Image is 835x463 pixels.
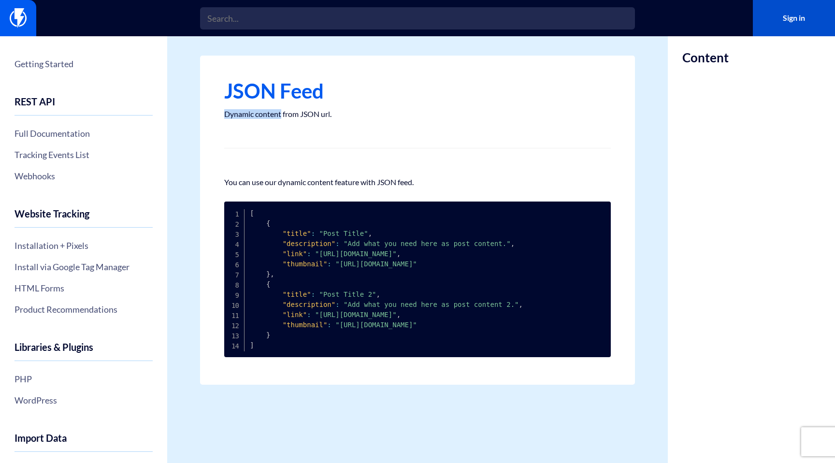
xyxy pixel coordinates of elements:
[327,321,331,329] span: :
[224,177,611,187] p: You can use our dynamic content feature with JSON feed.
[311,230,315,237] span: :
[250,341,254,349] span: ]
[307,250,311,258] span: :
[283,290,311,298] span: "title"
[14,237,153,254] a: Installation + Pixels
[14,96,153,116] h4: REST API
[368,230,372,237] span: ,
[283,321,328,329] span: "thumbnail"
[266,280,270,288] span: {
[266,219,270,227] span: {
[511,240,515,247] span: ,
[14,56,153,72] a: Getting Started
[224,80,611,102] h1: JSON Feed
[14,301,153,318] a: Product Recommendations
[397,311,401,318] span: ,
[283,260,328,268] span: "thumbnail"
[270,270,274,278] span: ,
[14,342,153,361] h4: Libraries & Plugins
[335,301,339,308] span: :
[315,250,397,258] span: "[URL][DOMAIN_NAME]"
[315,311,397,318] span: "[URL][DOMAIN_NAME]"
[283,240,336,247] span: "description"
[266,270,270,278] span: }
[335,321,417,329] span: "[URL][DOMAIN_NAME]"
[307,311,311,318] span: :
[283,301,336,308] span: "description"
[266,331,270,339] span: }
[344,240,511,247] span: "Add what you need here as post content."
[283,311,307,318] span: "link"
[311,290,315,298] span: :
[283,250,307,258] span: "link"
[14,433,153,452] h4: Import Data
[335,260,417,268] span: "[URL][DOMAIN_NAME]"
[319,290,376,298] span: "Post Title 2"
[14,259,153,275] a: Install via Google Tag Manager
[376,290,380,298] span: ,
[519,301,523,308] span: ,
[14,371,153,387] a: PHP
[224,109,611,119] p: Dynamic content from JSON url.
[319,230,368,237] span: "Post Title"
[14,392,153,408] a: WordPress
[250,209,254,217] span: [
[14,280,153,296] a: HTML Forms
[344,301,518,308] span: "Add what you need here as post content 2."
[14,208,153,228] h4: Website Tracking
[283,230,311,237] span: "title"
[397,250,401,258] span: ,
[200,7,635,29] input: Search...
[14,125,153,142] a: Full Documentation
[335,240,339,247] span: :
[327,260,331,268] span: :
[14,168,153,184] a: Webhooks
[14,146,153,163] a: Tracking Events List
[682,51,729,65] h3: Content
